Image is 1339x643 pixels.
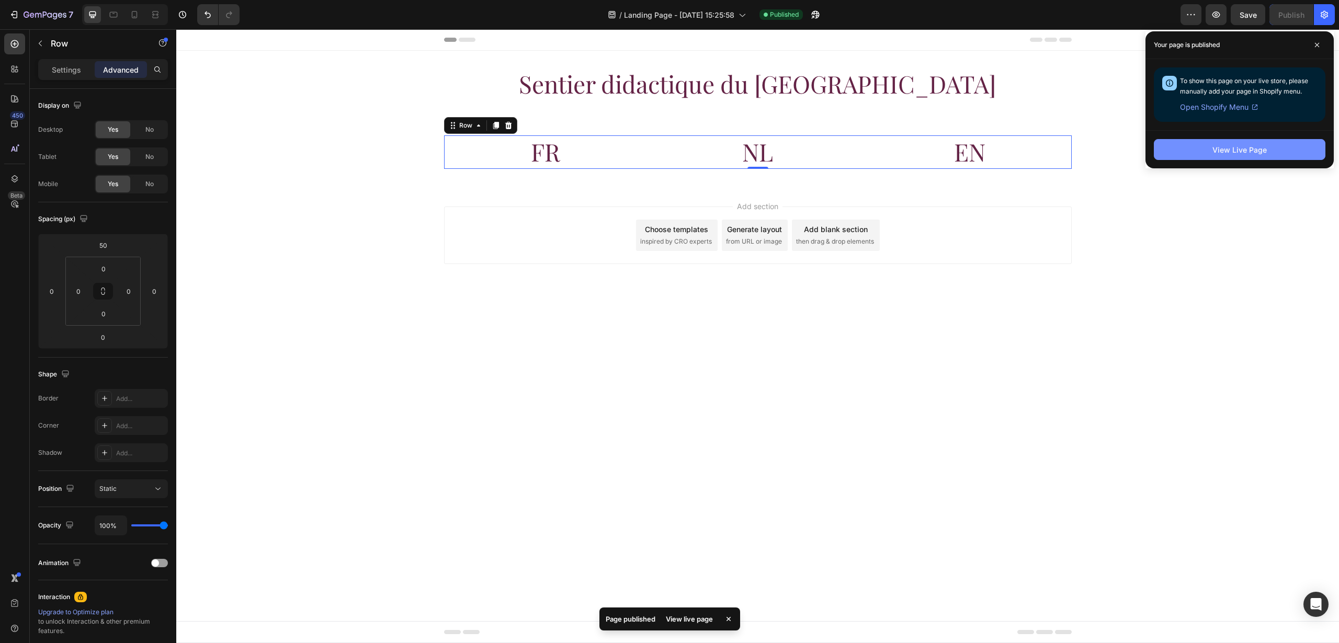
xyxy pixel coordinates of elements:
[268,38,895,72] h2: Rich Text Editor. Editing area: main
[38,421,59,430] div: Corner
[197,4,240,25] div: Undo/Redo
[145,125,154,134] span: No
[93,261,114,277] input: 0px
[38,607,168,636] div: to unlock Interaction & other premium features.
[620,208,698,217] span: then drag & drop elements
[10,111,25,120] div: 450
[38,179,58,189] div: Mobile
[52,64,81,75] p: Settings
[38,125,63,134] div: Desktop
[1180,77,1308,95] span: To show this page on your live store, please manually add your page in Shopify menu.
[1180,101,1249,113] span: Open Shopify Menu
[38,394,59,403] div: Border
[116,449,165,458] div: Add...
[551,194,606,205] div: Generate layout
[38,592,70,602] div: Interaction
[108,179,118,189] span: Yes
[108,152,118,162] span: Yes
[51,37,140,50] p: Row
[770,10,799,19] span: Published
[121,283,137,299] input: 0px
[69,8,73,21] p: 7
[93,237,114,253] input: 50
[93,306,114,321] input: 0px
[145,179,154,189] span: No
[693,107,894,139] p: EN
[628,194,691,205] div: Add blank section
[38,368,72,382] div: Shape
[93,329,114,345] input: 0
[550,208,606,217] span: from URL or image
[4,4,78,25] button: 7
[464,208,536,217] span: inspired by CRO experts
[116,394,165,404] div: Add...
[38,556,83,570] div: Animation
[1269,4,1313,25] button: Publish
[38,448,62,457] div: Shadow
[71,283,86,299] input: 0px
[1240,10,1257,19] span: Save
[1154,40,1220,50] p: Your page is published
[99,485,117,492] span: Static
[38,519,76,533] div: Opacity
[481,107,682,139] p: NL
[116,421,165,431] div: Add...
[557,171,606,182] span: Add section
[1231,4,1265,25] button: Save
[480,106,683,140] h2: Rich Text Editor. Editing area: main
[38,607,168,617] div: Upgrade to Optimize plan
[145,152,154,162] span: No
[619,9,622,20] span: /
[281,91,298,101] div: Row
[38,482,76,496] div: Position
[1212,144,1267,155] div: View Live Page
[1154,139,1325,160] button: View Live Page
[38,152,56,162] div: Tablet
[268,106,471,140] h2: Rich Text Editor. Editing area: main
[176,29,1339,643] iframe: Design area
[103,64,139,75] p: Advanced
[146,283,162,299] input: 0
[660,612,719,626] div: View live page
[38,99,84,113] div: Display on
[269,39,894,71] p: Sentier didactique du [GEOGRAPHIC_DATA]
[269,107,470,139] p: FR
[8,191,25,200] div: Beta
[44,283,60,299] input: 0
[691,106,895,140] h2: Rich Text Editor. Editing area: main
[95,479,168,498] button: Static
[606,614,655,624] p: Page published
[1303,592,1329,617] div: Open Intercom Messenger
[1278,9,1304,20] div: Publish
[108,125,118,134] span: Yes
[469,194,532,205] div: Choose templates
[38,212,90,226] div: Spacing (px)
[624,9,734,20] span: Landing Page - [DATE] 15:25:58
[95,516,127,535] input: Auto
